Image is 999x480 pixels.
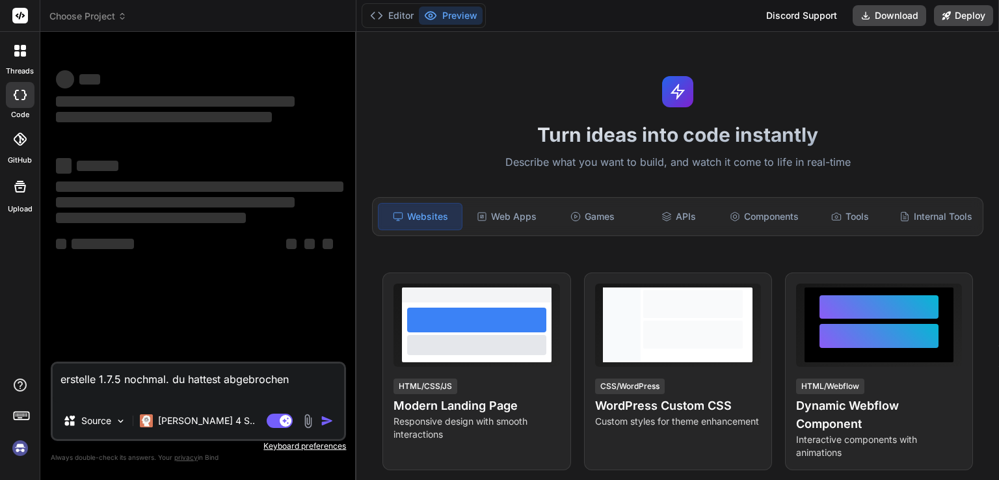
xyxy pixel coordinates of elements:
h4: Dynamic Webflow Component [796,397,962,433]
button: Preview [419,7,483,25]
span: ‌ [77,161,118,171]
span: ‌ [56,239,66,249]
div: APIs [637,203,720,230]
h1: Turn ideas into code instantly [364,123,991,146]
p: Source [81,414,111,427]
label: GitHub [8,155,32,166]
div: Tools [808,203,892,230]
div: CSS/WordPress [595,379,665,394]
div: Components [723,203,806,230]
span: ‌ [304,239,315,249]
img: attachment [300,414,315,429]
p: Custom styles for theme enhancement [595,415,761,428]
span: ‌ [286,239,297,249]
span: ‌ [56,213,246,223]
span: ‌ [56,96,295,107]
button: Download [853,5,926,26]
label: Upload [8,204,33,215]
button: Editor [365,7,419,25]
div: Internal Tools [894,203,978,230]
div: HTML/CSS/JS [393,379,457,394]
p: Responsive design with smooth interactions [393,415,559,441]
div: Games [551,203,634,230]
span: privacy [174,453,198,461]
p: [PERSON_NAME] 4 S.. [158,414,255,427]
span: ‌ [79,74,100,85]
p: Always double-check its answers. Your in Bind [51,451,346,464]
div: Web Apps [465,203,548,230]
button: Deploy [934,5,993,26]
textarea: erstelle 1.7.5 nochmal. du hattest abgebrochen [53,364,344,403]
label: code [11,109,29,120]
span: ‌ [56,112,272,122]
img: signin [9,437,31,459]
span: ‌ [56,197,295,207]
div: Websites [378,203,462,230]
img: Pick Models [115,416,126,427]
span: ‌ [323,239,333,249]
span: ‌ [56,181,343,192]
p: Describe what you want to build, and watch it come to life in real-time [364,154,991,171]
img: icon [321,414,334,427]
span: ‌ [56,70,74,88]
div: HTML/Webflow [796,379,864,394]
p: Keyboard preferences [51,441,346,451]
img: Claude 4 Sonnet [140,414,153,427]
label: threads [6,66,34,77]
h4: WordPress Custom CSS [595,397,761,415]
span: Choose Project [49,10,127,23]
span: ‌ [56,158,72,174]
p: Interactive components with animations [796,433,962,459]
div: Discord Support [758,5,845,26]
h4: Modern Landing Page [393,397,559,415]
span: ‌ [72,239,134,249]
